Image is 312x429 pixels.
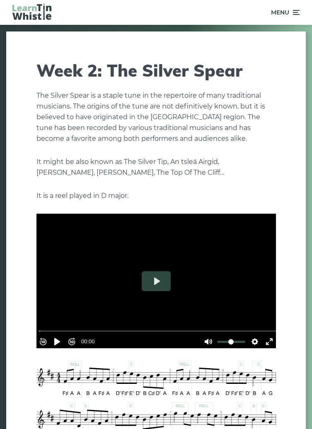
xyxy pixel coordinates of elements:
span: Menu [271,2,289,23]
img: LearnTinWhistle.com [12,3,51,20]
p: It might be also known as The Silver Tip, An tsleá Airgid, [PERSON_NAME], [PERSON_NAME], The Top ... [36,157,276,178]
p: The Silver Spear is a staple tune in the repertoire of many traditional musicians. The origins of... [36,90,276,144]
p: It is a reel played in D major. [36,190,276,201]
h1: Week 2: The Silver Spear [36,60,276,80]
